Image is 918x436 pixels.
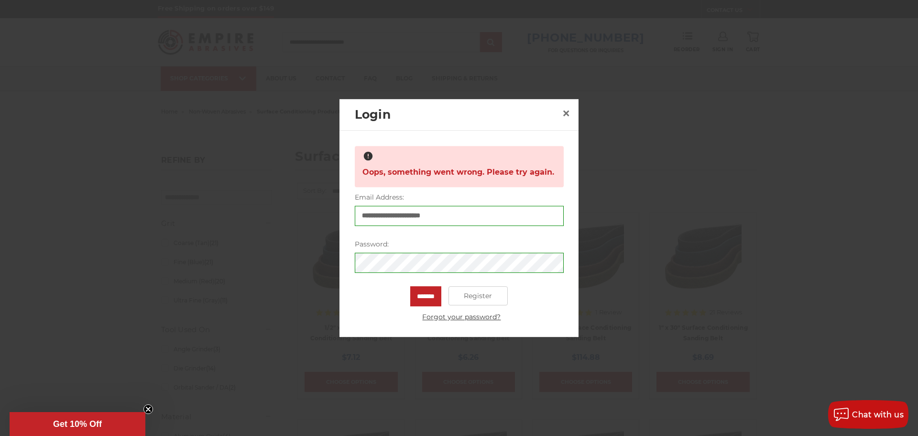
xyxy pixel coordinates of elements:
[362,163,554,182] span: Oops, something went wrong. Please try again.
[10,412,145,436] div: Get 10% OffClose teaser
[360,312,563,322] a: Forgot your password?
[448,286,508,305] a: Register
[355,192,564,202] label: Email Address:
[558,106,574,121] a: Close
[852,410,904,419] span: Chat with us
[355,239,564,249] label: Password:
[143,404,153,414] button: Close teaser
[828,400,908,429] button: Chat with us
[562,104,570,123] span: ×
[53,419,102,429] span: Get 10% Off
[355,106,558,124] h2: Login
